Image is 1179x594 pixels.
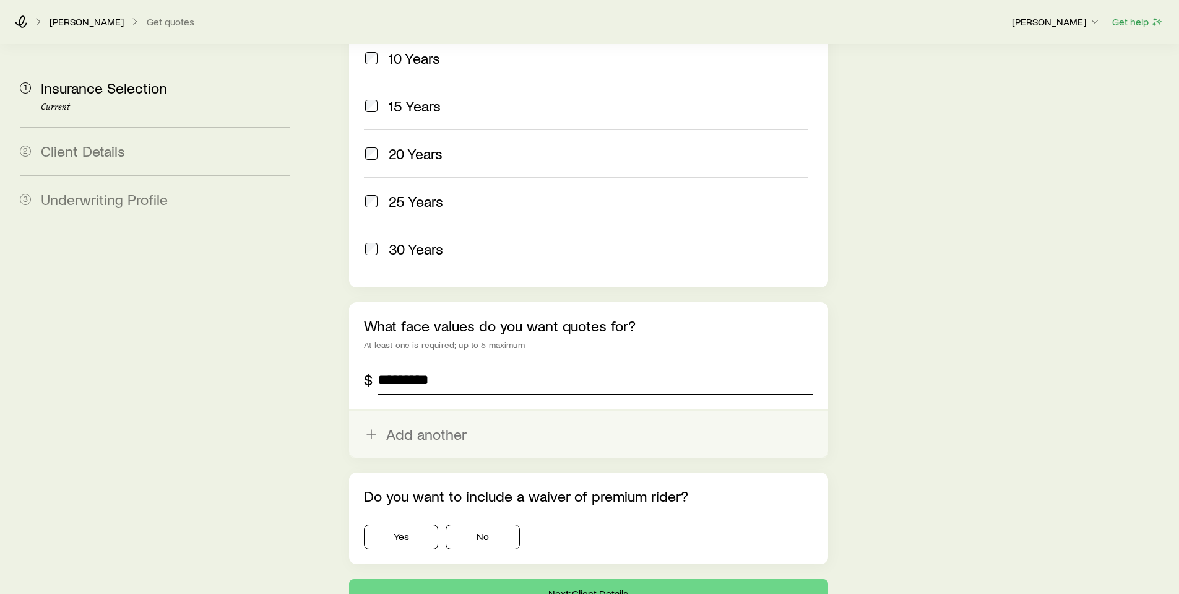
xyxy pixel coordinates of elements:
[20,82,31,94] span: 1
[365,243,378,255] input: 30 Years
[389,145,443,162] span: 20 Years
[389,240,443,258] span: 30 Years
[50,15,124,28] p: [PERSON_NAME]
[364,317,636,334] label: What face values do you want quotes for?
[389,50,440,67] span: 10 Years
[41,79,167,97] span: Insurance Selection
[41,102,290,112] p: Current
[364,371,373,388] div: $
[364,525,438,549] button: Yes
[365,52,378,64] input: 10 Years
[364,487,813,505] p: Do you want to include a waiver of premium rider?
[146,16,195,28] button: Get quotes
[365,100,378,112] input: 15 Years
[1012,15,1101,28] p: [PERSON_NAME]
[1112,15,1164,29] button: Get help
[364,340,813,350] div: At least one is required; up to 5 maximum
[365,195,378,207] input: 25 Years
[389,193,443,210] span: 25 Years
[41,190,168,208] span: Underwriting Profile
[389,97,441,115] span: 15 Years
[365,147,378,160] input: 20 Years
[20,194,31,205] span: 3
[41,142,125,160] span: Client Details
[349,411,827,458] button: Add another
[20,146,31,157] span: 2
[446,525,520,549] button: No
[1011,15,1102,30] button: [PERSON_NAME]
